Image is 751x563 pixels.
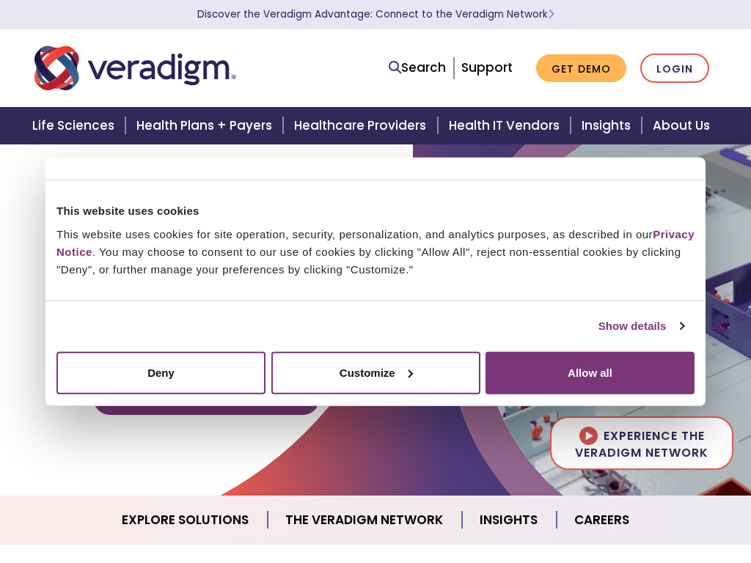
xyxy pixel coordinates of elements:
img: Veradigm logo [34,44,236,92]
div: This website uses cookies for site operation, security, personalization, and analytics purposes, ... [56,225,695,278]
button: Allow all [486,351,695,394]
a: Insights [573,107,644,144]
a: About Us [644,107,728,144]
a: Support [461,59,513,76]
a: The Veradigm Network [268,501,462,539]
a: Health Plans + Payers [128,107,285,144]
a: Insights [462,501,557,539]
a: Get Demo [536,54,626,83]
a: Login [640,54,709,84]
a: Life Sciences [23,107,128,144]
span: Learn More [548,7,554,21]
button: Deny [56,351,265,394]
button: Customize [271,351,480,394]
a: Careers [557,501,647,539]
a: Healthcare Providers [285,107,439,144]
a: Health IT Vendors [440,107,573,144]
a: Discover the Veradigm Advantage: Connect to the Veradigm NetworkLearn More [197,7,554,21]
a: Show details [598,317,684,335]
div: This website uses cookies [56,202,695,220]
a: Explore Solutions [104,501,268,539]
a: Search [389,58,446,78]
a: Privacy Notice [56,227,695,257]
